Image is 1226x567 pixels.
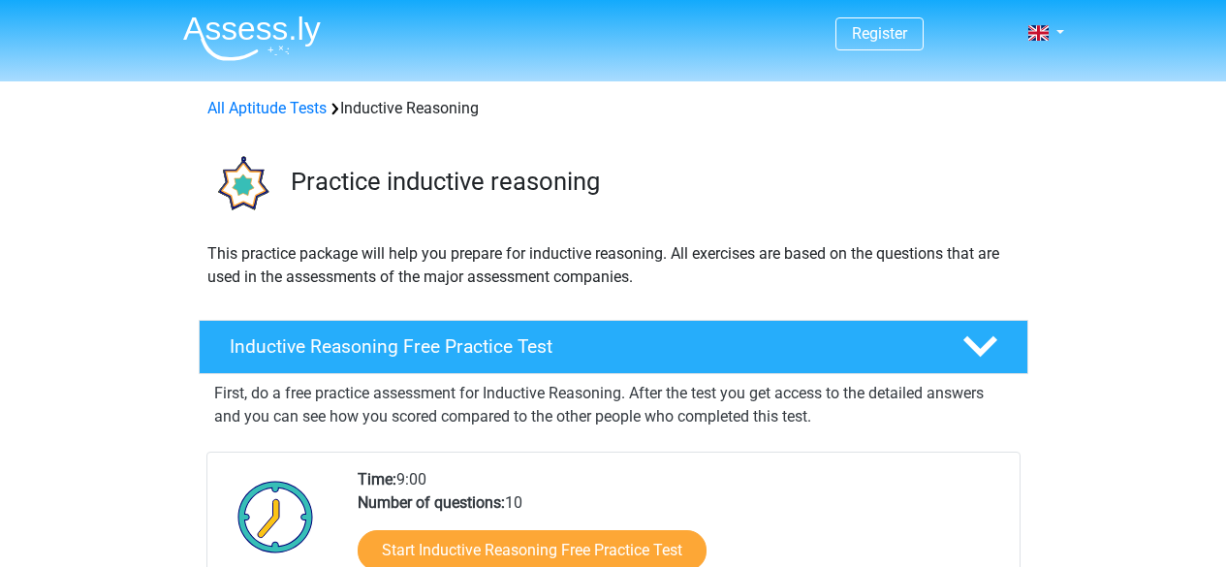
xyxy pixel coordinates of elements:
[291,167,1013,197] h3: Practice inductive reasoning
[191,320,1036,374] a: Inductive Reasoning Free Practice Test
[214,382,1013,428] p: First, do a free practice assessment for Inductive Reasoning. After the test you get access to th...
[852,24,907,43] a: Register
[207,99,327,117] a: All Aptitude Tests
[207,242,1020,289] p: This practice package will help you prepare for inductive reasoning. All exercises are based on t...
[200,97,1027,120] div: Inductive Reasoning
[230,335,931,358] h4: Inductive Reasoning Free Practice Test
[183,16,321,61] img: Assessly
[200,143,282,226] img: inductive reasoning
[358,470,396,488] b: Time:
[227,468,325,565] img: Clock
[358,493,505,512] b: Number of questions:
